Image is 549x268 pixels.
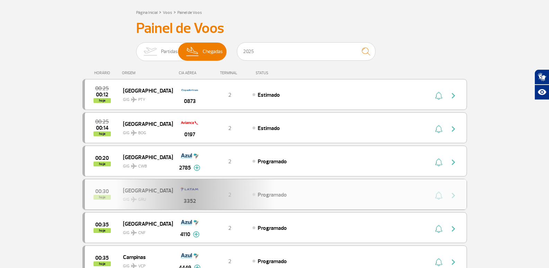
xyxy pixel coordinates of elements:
img: destiny_airplane.svg [131,130,137,136]
span: [GEOGRAPHIC_DATA] [123,219,167,228]
span: GIG [123,226,167,236]
div: Plugin de acessibilidade da Hand Talk. [534,69,549,100]
button: Abrir tradutor de língua de sinais. [534,69,549,85]
span: 2 [228,125,231,132]
span: Estimado [258,92,280,98]
img: sino-painel-voo.svg [435,125,442,133]
img: seta-direita-painel-voo.svg [449,92,458,100]
div: HORÁRIO [85,71,122,75]
span: Partidas [161,43,178,61]
span: CWB [138,163,147,170]
span: Programado [258,258,287,265]
span: 2 [228,158,231,165]
span: 2025-10-01 00:35:00 [95,222,109,227]
span: 2025-10-01 00:20:00 [95,156,109,161]
img: slider-desembarque [183,43,203,61]
span: BOG [138,130,146,136]
span: [GEOGRAPHIC_DATA] [123,119,167,128]
span: 2 [228,92,231,98]
span: 2025-10-01 00:35:00 [95,256,109,260]
span: 2025-10-01 00:25:00 [95,119,109,124]
img: slider-embarque [139,43,161,61]
a: Página Inicial [136,10,158,15]
a: > [174,8,176,16]
span: Programado [258,158,287,165]
img: seta-direita-painel-voo.svg [449,225,458,233]
span: 2 [228,258,231,265]
span: 2785 [179,164,191,172]
span: Campinas [123,252,167,261]
span: hoje [94,261,111,266]
span: 2 [228,225,231,232]
span: hoje [94,98,111,103]
span: 2025-10-01 00:25:00 [95,86,109,91]
span: 0873 [184,97,196,105]
span: 0197 [184,130,195,139]
a: Voos [163,10,172,15]
img: seta-direita-painel-voo.svg [449,158,458,166]
img: sino-painel-voo.svg [435,258,442,266]
span: Chegadas [203,43,223,61]
img: sino-painel-voo.svg [435,92,442,100]
img: sino-painel-voo.svg [435,225,442,233]
div: TERMINAL [207,71,252,75]
span: hoje [94,228,111,233]
input: Voo, cidade ou cia aérea [237,42,375,61]
span: 4110 [180,230,190,239]
span: 2025-10-01 00:12:00 [96,92,108,97]
img: destiny_airplane.svg [131,163,137,169]
span: Programado [258,225,287,232]
span: 2025-10-01 00:14:00 [96,126,108,130]
span: hoje [94,131,111,136]
span: [GEOGRAPHIC_DATA] [123,86,167,95]
img: seta-direita-painel-voo.svg [449,125,458,133]
div: STATUS [252,71,309,75]
span: [GEOGRAPHIC_DATA] [123,153,167,162]
img: sino-painel-voo.svg [435,158,442,166]
img: mais-info-painel-voo.svg [193,231,200,237]
div: ORIGEM [122,71,172,75]
span: GIG [123,126,167,136]
span: GIG [123,159,167,170]
span: PTY [138,97,145,103]
span: CNF [138,230,145,236]
h3: Painel de Voos [136,20,413,37]
span: GIG [123,93,167,103]
div: CIA AÉREA [172,71,207,75]
a: Painel de Voos [177,10,202,15]
span: hoje [94,162,111,166]
img: mais-info-painel-voo.svg [194,165,200,171]
span: Estimado [258,125,280,132]
button: Abrir recursos assistivos. [534,85,549,100]
img: destiny_airplane.svg [131,97,137,102]
img: seta-direita-painel-voo.svg [449,258,458,266]
img: destiny_airplane.svg [131,230,137,235]
a: > [159,8,161,16]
